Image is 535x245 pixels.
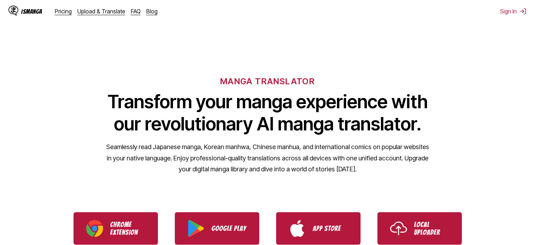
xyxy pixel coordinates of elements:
[55,8,72,15] a: Pricing
[313,225,348,232] p: App Store
[211,225,247,232] p: Google Play
[276,212,361,245] a: Download IsManga from App Store
[390,220,407,237] img: Upload icon
[187,220,204,237] img: Google Play logo
[377,212,462,245] a: Use IsManga Local Uploader
[106,141,429,175] p: Seamlessly read Japanese manga, Korean manhwa, Chinese manhua, and international comics on popula...
[110,221,145,236] p: Chrome Extension
[86,220,103,237] img: Chrome logo
[289,220,306,237] img: App Store logo
[146,8,158,15] a: Blog
[21,8,42,15] div: IsManga
[8,6,55,17] a: IsManga LogoIsManga
[131,8,141,15] a: FAQ
[520,8,527,15] img: Sign out
[8,6,18,16] img: IsManga Logo
[74,212,158,245] a: Download IsManga Chrome Extension
[106,91,429,135] h1: Transform your manga experience with our revolutionary AI manga translator.
[77,8,125,15] a: Upload & Translate
[175,212,259,245] a: Download IsManga from Google Play
[414,221,449,236] p: Local Uploader
[220,76,315,86] h6: MANGA TRANSLATOR
[500,8,527,15] button: Sign In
